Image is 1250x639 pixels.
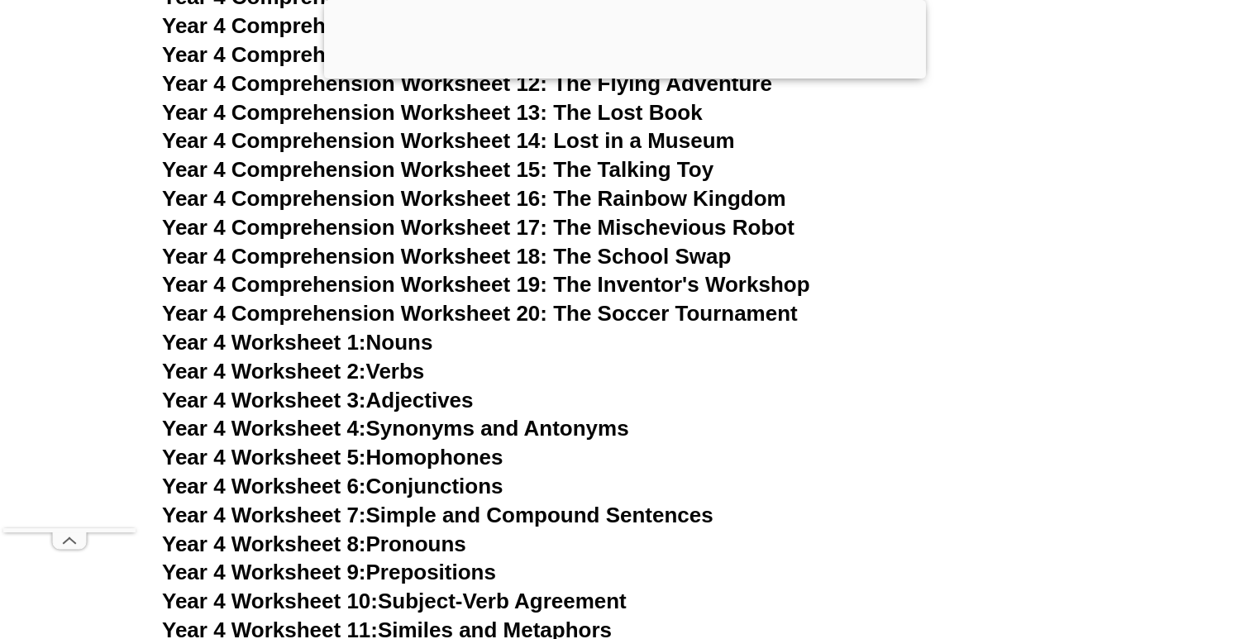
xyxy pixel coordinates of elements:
a: Year 4 Comprehension Worksheet 16: The Rainbow Kingdom [162,186,786,211]
span: Year 4 Worksheet 3: [162,388,366,412]
a: Year 4 Worksheet 5:Homophones [162,445,503,470]
a: Year 4 Worksheet 7:Simple and Compound Sentences [162,503,713,527]
a: Year 4 Worksheet 2:Verbs [162,359,424,384]
span: Year 4 Worksheet 7: [162,503,366,527]
iframe: Advertisement [3,32,136,528]
a: Year 4 Comprehension Worksheet 10: The Candy Kingdom [162,13,762,38]
a: Year 4 Comprehension Worksheet 15: The Talking Toy [162,157,713,182]
span: Year 4 Worksheet 9: [162,560,366,584]
span: Year 4 Worksheet 10: [162,589,378,613]
a: Year 4 Worksheet 9:Prepositions [162,560,496,584]
a: Year 4 Worksheet 4:Synonyms and Antonyms [162,416,629,441]
a: Year 4 Comprehension Worksheet 19: The Inventor's Workshop [162,272,810,297]
span: Year 4 Worksheet 5: [162,445,366,470]
a: Year 4 Comprehension Worksheet 11: The School Play [162,42,719,67]
a: Year 4 Worksheet 1:Nouns [162,330,432,355]
a: Year 4 Comprehension Worksheet 20: The Soccer Tournament [162,301,798,326]
a: Year 4 Comprehension Worksheet 18: The School Swap [162,244,731,269]
a: Year 4 Worksheet 3:Adjectives [162,388,474,412]
a: Year 4 Comprehension Worksheet 14: Lost in a Museum [162,128,735,153]
iframe: Chat Widget [966,452,1250,639]
span: Year 4 Worksheet 2: [162,359,366,384]
span: Year 4 Worksheet 8: [162,532,366,556]
a: Year 4 Worksheet 8:Pronouns [162,532,466,556]
span: Year 4 Worksheet 1: [162,330,366,355]
a: Year 4 Worksheet 10:Subject-Verb Agreement [162,589,627,613]
a: Year 4 Comprehension Worksheet 12: The Flying Adventure [162,71,772,96]
a: Year 4 Worksheet 6:Conjunctions [162,474,503,498]
span: Year 4 Worksheet 4: [162,416,366,441]
a: Year 4 Comprehension Worksheet 13: The Lost Book [162,100,703,125]
a: Year 4 Comprehension Worksheet 17: The Mischevious Robot [162,215,794,240]
span: Year 4 Worksheet 6: [162,474,366,498]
